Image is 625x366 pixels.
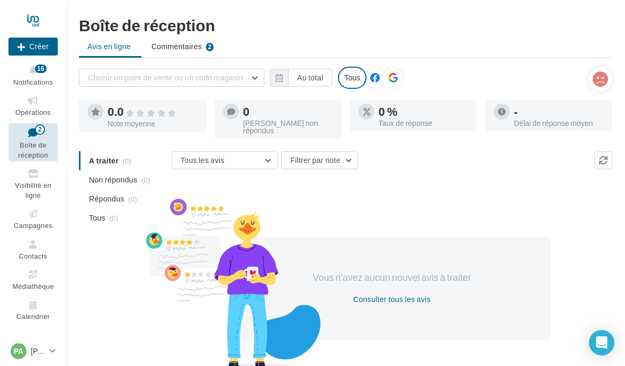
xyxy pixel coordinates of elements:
button: Filtrer par note [281,151,358,169]
div: Open Intercom Messenger [589,330,614,355]
span: (0) [109,214,118,222]
span: Répondus [89,194,124,204]
div: [PERSON_NAME] non répondus [243,120,333,134]
div: Taux de réponse [379,120,469,127]
button: Au total [270,69,332,87]
span: Tous les avis [181,155,225,164]
button: Tous les avis [172,151,278,169]
div: 0.0 [108,106,198,118]
button: Notifications 16 [8,62,58,88]
span: Boîte de réception [18,141,48,159]
span: Choisir un point de vente ou un code magasin [88,73,243,82]
span: PA [14,346,23,356]
div: Tous [338,67,367,89]
a: PA [PERSON_NAME] [8,341,58,361]
div: Délai de réponse moyen [514,120,604,127]
div: - [514,106,604,117]
div: 2 [35,124,45,135]
div: Note moyenne [108,120,198,127]
div: Nouvelle campagne [8,38,58,56]
span: Commentaires [151,41,202,52]
button: Au total [288,69,332,87]
span: Médiathèque [12,282,54,290]
a: Campagnes [8,206,58,232]
span: Visibilité en ligne [15,181,51,199]
a: Médiathèque [8,267,58,292]
span: Calendrier [16,313,50,321]
div: 16 [35,65,47,73]
button: Choisir un point de vente ou un code magasin [79,69,264,87]
span: Non répondus [89,175,137,185]
a: Visibilité en ligne [8,166,58,202]
span: (0) [141,176,150,184]
span: Opérations [15,108,51,116]
span: (0) [128,195,137,203]
div: 2 [206,43,214,51]
span: Notifications [13,78,53,86]
a: Calendrier [8,297,58,323]
a: Boîte de réception2 [8,123,58,162]
p: [PERSON_NAME] [31,346,46,356]
div: Boîte de réception [79,17,612,33]
span: Campagnes [14,221,52,230]
a: Contacts [8,236,58,262]
span: Contacts [19,252,48,260]
div: 0 [243,106,333,117]
button: Créer [8,38,58,56]
div: Vous n'avez aucun nouvel avis à traiter [301,271,483,285]
span: Tous [89,213,105,223]
a: Opérations [8,93,58,118]
div: 0 % [379,106,469,117]
button: Consulter tous les avis [349,293,435,306]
